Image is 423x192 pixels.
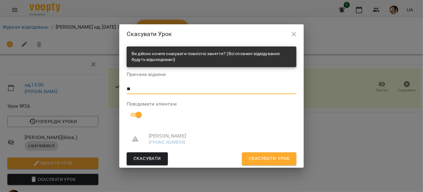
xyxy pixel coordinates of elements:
button: Скасувати Урок [242,152,296,165]
span: Скасувати Урок [249,155,290,163]
h2: Скасувати Урок [127,29,296,39]
a: [PHONE_NUMBER] [149,140,185,145]
span: Скасувати [133,155,161,163]
label: Причина відміни [127,72,296,77]
label: Повідомити клієнтам [127,102,296,106]
span: [PERSON_NAME] [149,132,291,140]
div: Ви дійсно хочете скасувати повністю заняття? (Всі сплачені відвідування будуть відшкодовані) [132,48,291,65]
button: Скасувати [127,152,168,165]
